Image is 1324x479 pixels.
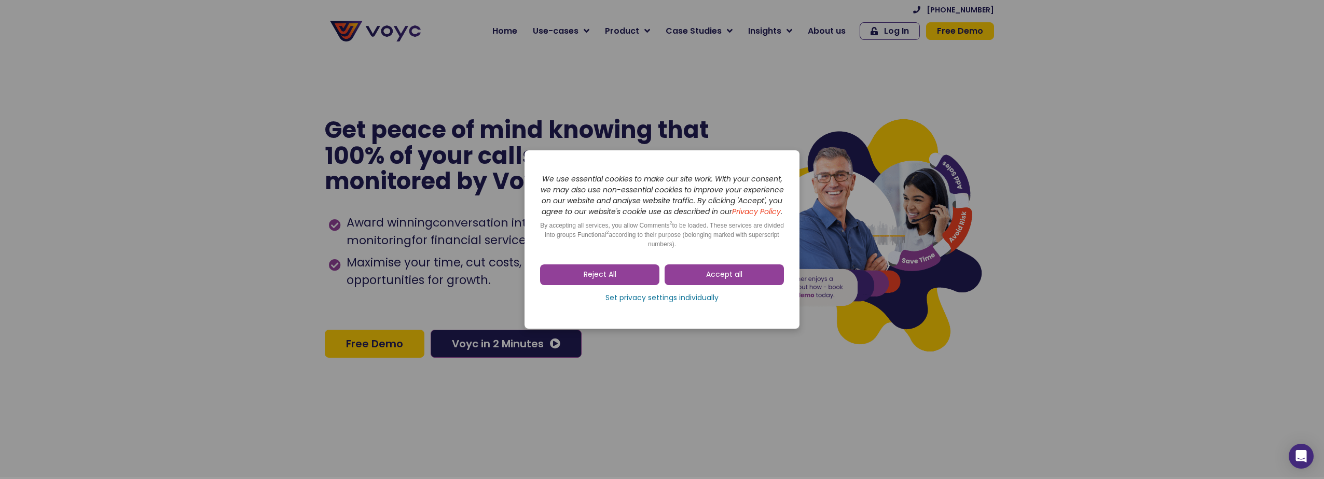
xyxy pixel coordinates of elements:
sup: 2 [606,230,609,235]
a: Set privacy settings individually [540,290,784,306]
i: We use essential cookies to make our site work. With your consent, we may also use non-essential ... [541,174,784,217]
sup: 2 [670,220,672,226]
a: Accept all [665,264,784,285]
a: Privacy Policy [732,206,781,217]
span: Accept all [706,270,742,280]
a: Reject All [540,264,659,285]
span: Set privacy settings individually [605,293,719,303]
div: Open Intercom Messenger [1289,444,1314,469]
span: By accepting all services, you allow Comments to be loaded. These services are divided into group... [540,222,784,248]
span: Reject All [584,270,616,280]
